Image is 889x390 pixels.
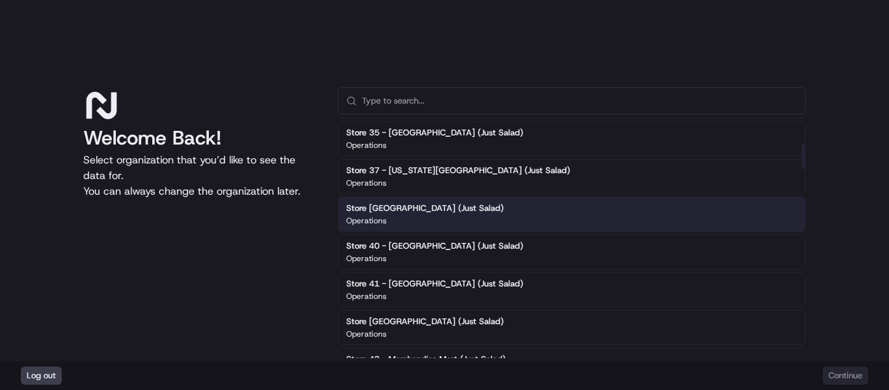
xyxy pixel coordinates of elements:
h2: Store 40 - [GEOGRAPHIC_DATA] (Just Salad) [346,240,523,252]
p: Operations [346,216,387,226]
h2: Store [GEOGRAPHIC_DATA] (Just Salad) [346,202,504,214]
input: Type to search... [362,88,797,114]
p: Operations [346,140,387,150]
p: Operations [346,291,387,301]
h2: Store 43 - Merchandise Mart (Just Salad) [346,354,506,365]
h1: Welcome Back! [83,126,317,150]
p: Operations [346,178,387,188]
p: Operations [346,329,387,339]
h2: Store [GEOGRAPHIC_DATA] (Just Salad) [346,316,504,327]
p: Select organization that you’d like to see the data for. You can always change the organization l... [83,152,317,199]
h2: Store 37 - [US_STATE][GEOGRAPHIC_DATA] (Just Salad) [346,165,570,176]
button: Log out [21,367,62,385]
p: Operations [346,253,387,264]
h2: Store 41 - [GEOGRAPHIC_DATA] (Just Salad) [346,278,523,290]
h2: Store 35 - [GEOGRAPHIC_DATA] (Just Salad) [346,127,523,139]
